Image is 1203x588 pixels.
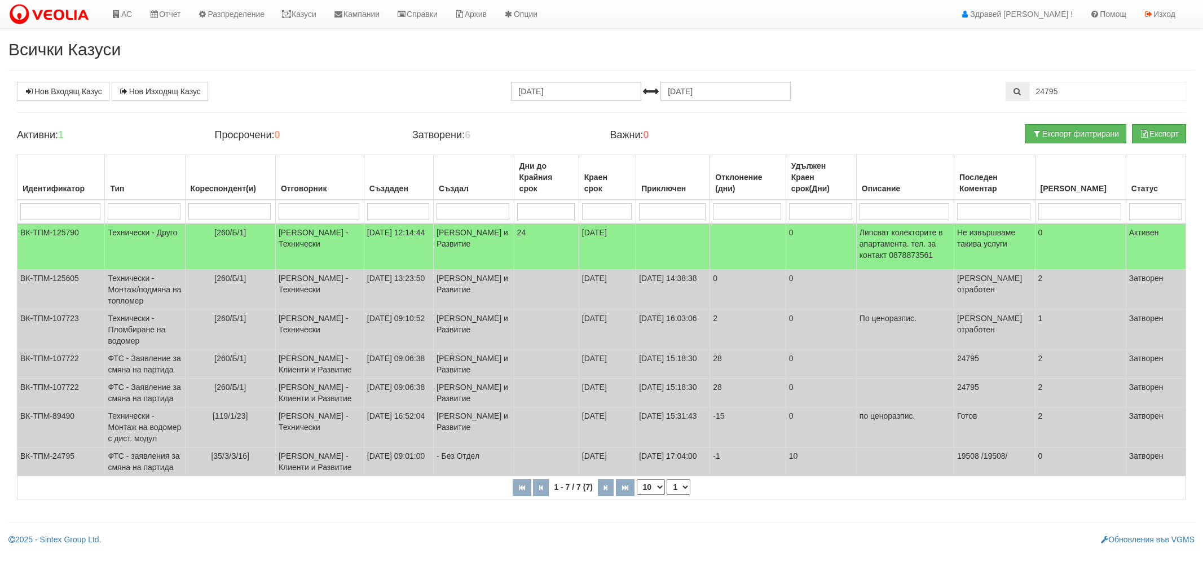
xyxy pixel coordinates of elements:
td: [DATE] 17:04:00 [636,447,710,476]
select: Брой редове на страница [637,479,665,495]
td: Технически - Друго [105,223,185,270]
p: по ценоразпис. [860,410,951,422]
div: Дни до Крайния срок [517,158,576,196]
td: Затворен [1126,310,1186,350]
td: [PERSON_NAME] и Развитие [434,223,514,270]
div: Създаден [367,181,430,196]
span: 24 [517,228,526,237]
td: [DATE] [579,447,636,476]
td: ФТС - заявления за смяна на партида [105,447,185,476]
span: [260/Б/1] [214,228,246,237]
h2: Всички Казуси [8,40,1195,59]
td: ВК-ТПМ-89490 [17,407,105,447]
td: ВК-ТПМ-125790 [17,223,105,270]
td: 2 [710,310,786,350]
input: Търсене по Идентификатор, Бл/Вх/Ап, Тип, Описание, Моб. Номер, Имейл, Файл, Коментар, [1029,82,1187,101]
h4: Затворени: [412,130,593,141]
td: [PERSON_NAME] и Развитие [434,407,514,447]
td: [PERSON_NAME] и Развитие [434,379,514,407]
a: Нов Входящ Казус [17,82,109,101]
td: -1 [710,447,786,476]
button: Последна страница [616,479,634,496]
div: Създал [437,181,511,196]
td: 2 [1035,379,1126,407]
td: Затворен [1126,447,1186,476]
th: Тип: No sort applied, activate to apply an ascending sort [105,155,185,200]
th: Идентификатор: No sort applied, activate to apply an ascending sort [17,155,105,200]
td: 2 [1035,350,1126,379]
td: [PERSON_NAME] - Технически [275,270,364,310]
span: 1 - 7 / 7 (7) [551,482,595,492]
th: Създал: No sort applied, activate to apply an ascending sort [434,155,514,200]
button: Експорт филтрирани [1025,124,1126,143]
td: 0 [786,223,856,270]
img: VeoliaLogo.png [8,3,94,27]
td: Затворен [1126,270,1186,310]
b: 0 [274,129,280,141]
td: ВК-ТПМ-24795 [17,447,105,476]
p: По ценоразпис. [860,313,951,324]
td: 10 [786,447,856,476]
span: [119/1/23] [213,411,248,420]
td: [DATE] [579,407,636,447]
div: Удължен Краен срок(Дни) [789,158,853,196]
td: Затворен [1126,407,1186,447]
td: [DATE] 12:14:44 [364,223,433,270]
td: [PERSON_NAME] и Развитие [434,310,514,350]
td: [DATE] [579,270,636,310]
td: [PERSON_NAME] - Клиенти и Развитие [275,447,364,476]
td: ВК-ТПМ-107722 [17,379,105,407]
span: [260/Б/1] [214,274,246,283]
button: Предишна страница [533,479,549,496]
td: [DATE] 09:06:38 [364,350,433,379]
td: [DATE] [579,350,636,379]
div: [PERSON_NAME] [1038,181,1123,196]
select: Страница номер [667,479,690,495]
td: -15 [710,407,786,447]
td: ВК-ТПМ-107723 [17,310,105,350]
td: 1 [1035,310,1126,350]
th: Приключен: No sort applied, activate to apply an ascending sort [636,155,710,200]
button: Първа страница [513,479,531,496]
div: Приключен [639,181,707,196]
td: [PERSON_NAME] - Технически [275,223,364,270]
th: Кореспондент(и): No sort applied, activate to apply an ascending sort [185,155,275,200]
td: ФТС - Заявление за смяна на партида [105,350,185,379]
b: 6 [465,129,470,141]
div: Тип [108,181,182,196]
td: 2 [1035,270,1126,310]
td: [PERSON_NAME] - Клиенти и Развитие [275,379,364,407]
button: Експорт [1132,124,1186,143]
span: Не извършваме такива услуги [957,228,1015,248]
td: [DATE] 16:03:06 [636,310,710,350]
td: [DATE] 15:31:43 [636,407,710,447]
td: 0 [786,407,856,447]
th: Удължен Краен срок(Дни): No sort applied, activate to apply an ascending sort [786,155,856,200]
b: 0 [644,129,649,141]
div: Статус [1129,181,1183,196]
td: [PERSON_NAME] - Технически [275,310,364,350]
span: [260/Б/1] [214,354,246,363]
button: Следваща страница [598,479,614,496]
th: Краен срок: No sort applied, activate to apply an ascending sort [579,155,636,200]
h4: Важни: [610,130,791,141]
div: Кореспондент(и) [188,181,272,196]
td: Активен [1126,223,1186,270]
td: [DATE] [579,310,636,350]
td: ФТС - Заявление за смяна на партида [105,379,185,407]
span: 24795 [957,354,979,363]
td: [DATE] 13:23:50 [364,270,433,310]
td: [PERSON_NAME] - Технически [275,407,364,447]
span: [PERSON_NAME] отработен [957,314,1022,334]
b: 1 [58,129,64,141]
td: [DATE] [579,379,636,407]
span: 24795 [957,383,979,392]
td: Технически - Пломбиране на водомер [105,310,185,350]
td: Затворен [1126,350,1186,379]
td: [DATE] 15:18:30 [636,350,710,379]
span: [260/Б/1] [214,383,246,392]
div: Отклонение (дни) [713,169,782,196]
span: [260/Б/1] [214,314,246,323]
td: 28 [710,379,786,407]
th: Отговорник: No sort applied, activate to apply an ascending sort [275,155,364,200]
